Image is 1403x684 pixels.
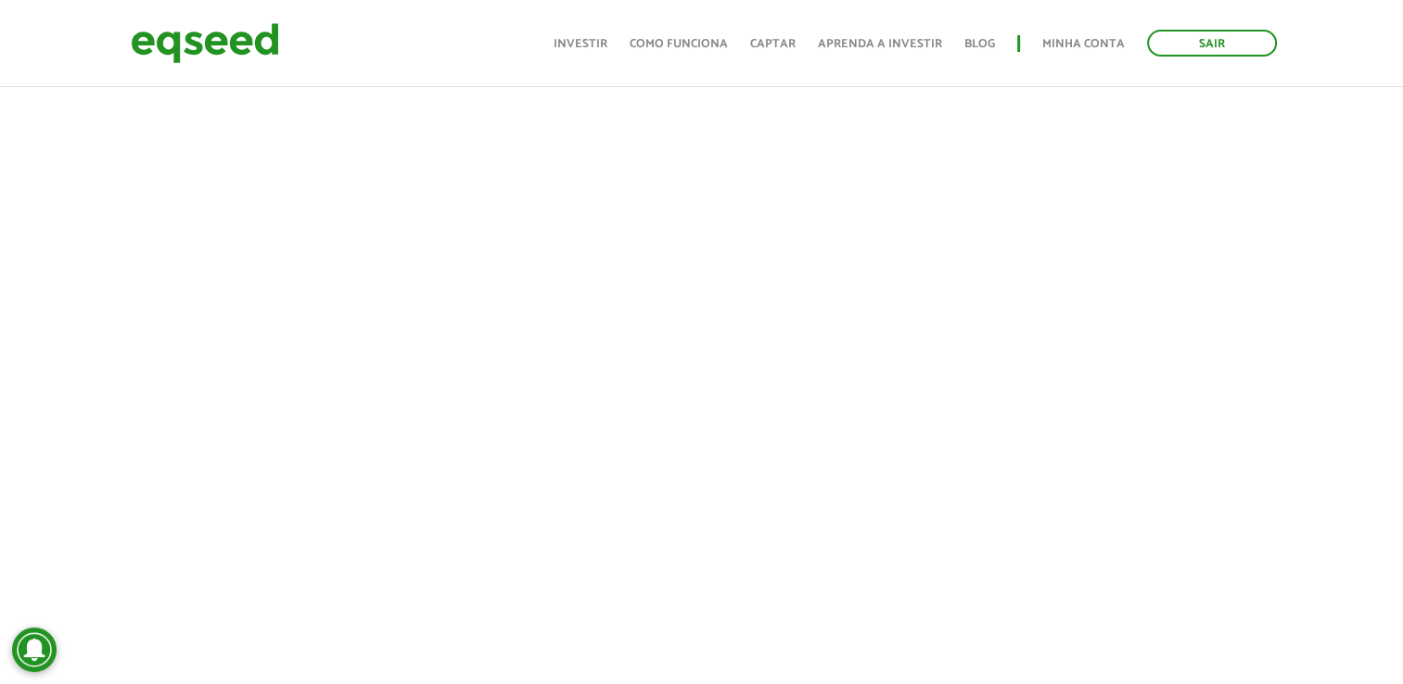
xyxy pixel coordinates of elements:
img: EqSeed [131,19,279,68]
a: Blog [964,38,995,50]
a: Aprenda a investir [818,38,942,50]
a: Como funciona [630,38,728,50]
a: Captar [750,38,796,50]
a: Sair [1147,30,1277,57]
a: Investir [554,38,607,50]
a: Minha conta [1042,38,1125,50]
